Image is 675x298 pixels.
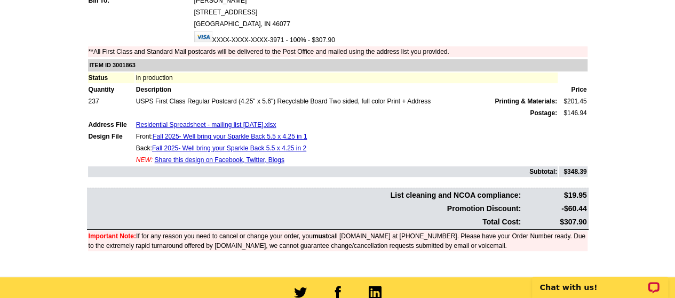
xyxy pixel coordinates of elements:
td: Price [559,84,587,95]
td: $201.45 [559,96,587,107]
td: 237 [88,96,134,107]
td: Description [136,84,558,95]
td: Total Cost: [88,216,522,228]
td: -$60.44 [522,203,587,215]
td: [GEOGRAPHIC_DATA], IN 46077 [194,19,587,29]
td: $19.95 [522,189,587,202]
a: Residential Spreadsheet - mailing list [DATE].xlsx [136,121,276,128]
td: $146.94 [559,108,587,118]
b: must [313,232,328,240]
a: Fall 2025- Well bring your Sparkle Back 5.5 x 4.25 in 1 [153,133,307,140]
img: visa.gif [194,31,212,42]
td: ITEM ID 3001863 [88,59,587,71]
td: XXXX-XXXX-XXXX-3971 - 100% - $307.90 [194,30,587,45]
iframe: LiveChat chat widget [525,264,675,298]
font: Important Note: [89,232,136,240]
td: in production [136,73,558,83]
td: Status [88,73,134,83]
td: Promotion Discount: [88,203,522,215]
td: Front: [136,131,558,142]
td: Quantity [88,84,134,95]
td: List cleaning and NCOA compliance: [88,189,522,202]
span: Printing & Materials: [495,96,557,106]
td: $307.90 [522,216,587,228]
strong: Postage: [530,109,557,117]
a: Fall 2025- Well bring your Sparkle Back 5.5 x 4.25 in 2 [152,144,306,152]
a: Share this design on Facebook, Twitter, Blogs [154,156,284,164]
td: Subtotal: [88,166,558,177]
td: Address File [88,119,134,130]
td: Design File [88,131,134,142]
td: Back: [136,143,558,154]
span: NEW: [136,156,153,164]
td: [STREET_ADDRESS] [194,7,587,18]
td: USPS First Class Regular Postcard (4.25" x 5.6") Recyclable Board Two sided, full color Print + A... [136,96,558,107]
td: $348.39 [559,166,587,177]
td: **All First Class and Standard Mail postcards will be delivered to the Post Office and mailed usi... [88,46,587,57]
td: If for any reason you need to cancel or change your order, you call [DOMAIN_NAME] at [PHONE_NUMBE... [88,231,587,251]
